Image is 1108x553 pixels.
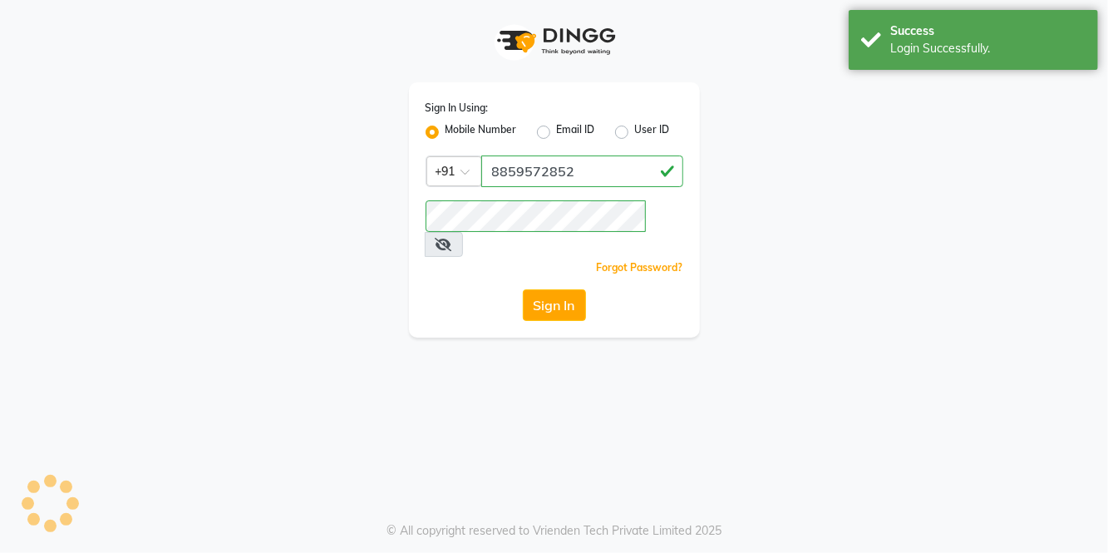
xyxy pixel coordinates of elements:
label: Mobile Number [446,122,517,142]
input: Username [481,156,683,187]
label: User ID [635,122,670,142]
label: Email ID [557,122,595,142]
div: Success [890,22,1086,40]
label: Sign In Using: [426,101,489,116]
a: Forgot Password? [597,261,683,274]
img: logo1.svg [488,17,621,66]
div: Login Successfully. [890,40,1086,57]
button: Sign In [523,289,586,321]
input: Username [426,200,647,232]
